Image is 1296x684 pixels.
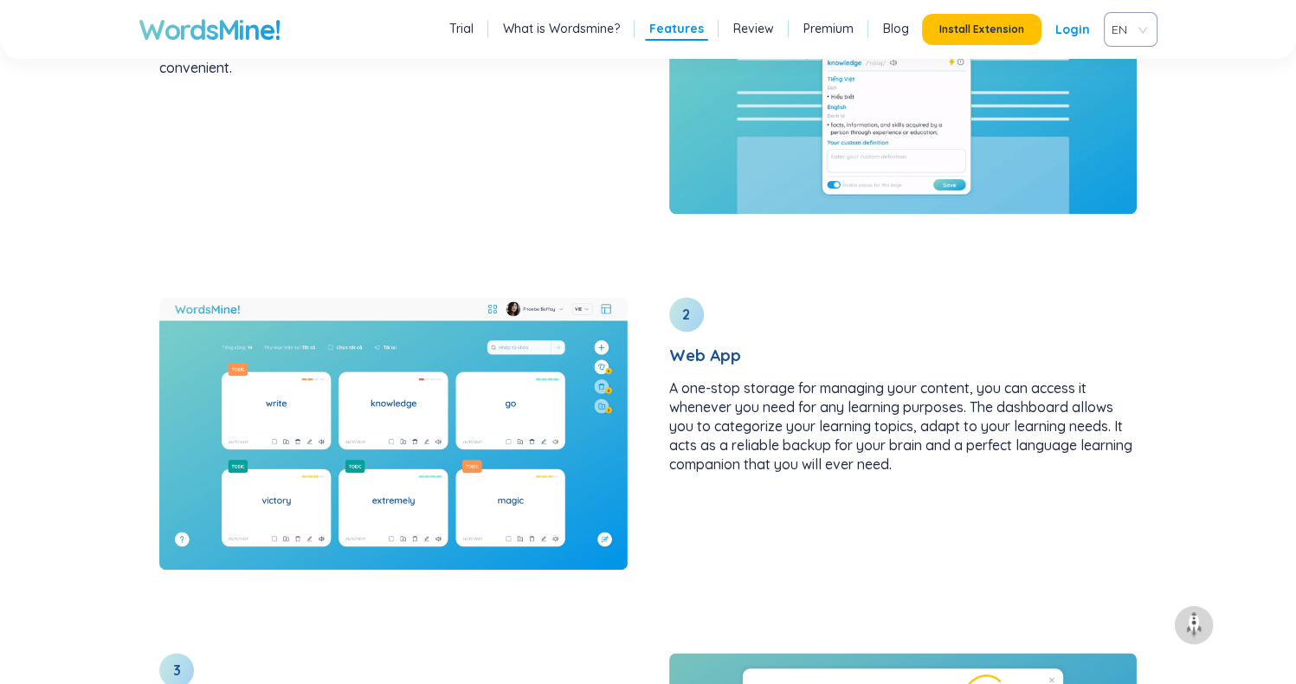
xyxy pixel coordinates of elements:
span: Install Extension [939,23,1024,36]
img: to top [1180,611,1208,639]
h3: Web App [669,345,1138,365]
a: WordsMine! [139,12,280,47]
a: Login [1055,14,1090,45]
div: 2 [669,297,704,332]
a: Features [649,20,704,37]
img: Web App [159,297,628,569]
a: What is Wordsmine? [503,20,620,37]
span: EN [1112,16,1143,42]
a: Trial [449,20,474,37]
button: Install Extension [922,14,1041,45]
p: A one-stop storage for managing your content, you can access it whenever you need for any learnin... [669,378,1138,474]
a: Blog [883,20,909,37]
a: Premium [803,20,854,37]
a: Review [733,20,774,37]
